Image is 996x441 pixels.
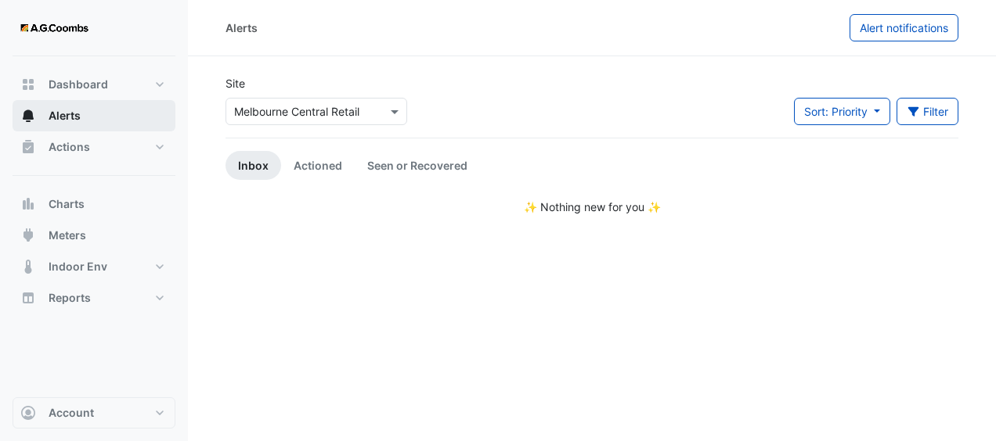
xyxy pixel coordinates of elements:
[13,282,175,314] button: Reports
[13,188,175,220] button: Charts
[20,77,36,92] app-icon: Dashboard
[20,259,36,274] app-icon: Indoor Env
[49,196,85,212] span: Charts
[226,75,245,91] label: Site
[226,20,258,36] div: Alerts
[13,69,175,100] button: Dashboard
[13,220,175,251] button: Meters
[20,139,36,155] app-icon: Actions
[897,98,959,125] button: Filter
[49,228,86,243] span: Meters
[13,100,175,131] button: Alerts
[19,13,89,44] img: Company Logo
[804,105,868,118] span: Sort: Priority
[281,151,355,180] a: Actioned
[13,131,175,163] button: Actions
[13,251,175,282] button: Indoor Env
[49,108,81,124] span: Alerts
[794,98,890,125] button: Sort: Priority
[860,21,948,34] span: Alert notifications
[355,151,480,180] a: Seen or Recovered
[13,397,175,428] button: Account
[226,151,281,180] a: Inbox
[850,14,958,41] button: Alert notifications
[20,196,36,212] app-icon: Charts
[49,259,107,274] span: Indoor Env
[226,199,958,215] div: ✨ Nothing new for you ✨
[49,405,94,421] span: Account
[49,139,90,155] span: Actions
[20,108,36,124] app-icon: Alerts
[20,228,36,243] app-icon: Meters
[49,290,91,306] span: Reports
[20,290,36,306] app-icon: Reports
[49,77,108,92] span: Dashboard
